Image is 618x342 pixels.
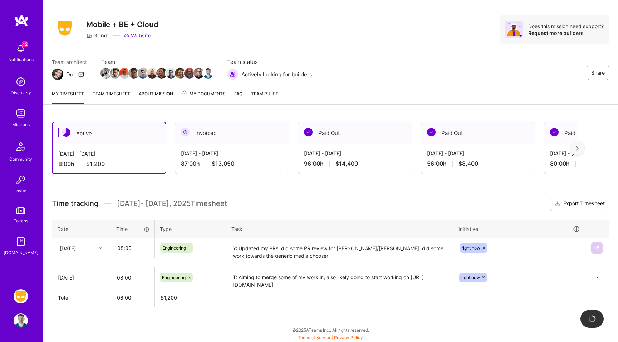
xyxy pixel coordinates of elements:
[100,68,111,79] img: Team Member Avatar
[111,67,120,79] a: Team Member Avatar
[99,246,102,250] i: icon Chevron
[22,41,28,47] span: 12
[176,67,185,79] a: Team Member Avatar
[555,200,560,208] i: icon Download
[14,75,28,89] img: discovery
[4,249,38,256] div: [DOMAIN_NAME]
[14,14,29,27] img: logo
[14,235,28,249] img: guide book
[528,23,604,30] div: Does this mission need support?
[58,160,160,168] div: 8:00 h
[505,21,523,38] img: Avatar
[175,122,289,144] div: Invoiced
[162,275,186,280] span: Engineering
[52,199,98,208] span: Time tracking
[175,68,186,79] img: Team Member Avatar
[194,67,203,79] a: Team Member Avatar
[14,313,28,328] img: User Avatar
[461,275,480,280] span: right now
[15,187,26,195] div: Invite
[227,58,312,66] span: Team status
[587,66,609,80] button: Share
[335,160,358,167] span: $14,400
[182,90,226,104] a: My Documents
[120,67,129,79] a: Team Member Avatar
[52,288,111,307] th: Total
[9,155,32,163] div: Community
[14,217,28,225] div: Tokens
[66,71,75,78] div: Dor
[226,220,453,238] th: Task
[12,289,30,303] a: Grindr: Mobile + BE + Cloud
[203,68,214,79] img: Team Member Avatar
[591,69,605,76] span: Share
[12,313,30,328] a: User Avatar
[421,122,535,144] div: Paid Out
[298,335,332,340] a: Terms of Service
[166,68,176,79] img: Team Member Avatar
[58,274,105,281] div: [DATE]
[203,67,213,79] a: Team Member Avatar
[181,160,283,167] div: 87:00 h
[304,150,406,157] div: [DATE] - [DATE]
[181,128,190,136] img: Invoiced
[185,67,194,79] a: Team Member Avatar
[251,91,278,96] span: Team Pulse
[86,32,109,39] div: Grindr
[157,67,166,79] a: Team Member Avatar
[12,121,30,128] div: Missions
[576,146,579,151] img: right
[43,321,618,339] div: © 2025 ATeams Inc., All rights reserved.
[594,245,600,251] img: Submit
[427,160,529,167] div: 56:00 h
[52,90,84,104] a: My timesheet
[156,68,167,79] img: Team Member Avatar
[161,295,177,301] span: $ 1,200
[166,67,176,79] a: Team Member Avatar
[58,150,160,157] div: [DATE] - [DATE]
[101,58,213,66] span: Team
[304,128,313,136] img: Paid Out
[227,268,452,287] textarea: T: Aiming to merge some of my work in, also likely going to start working on [URL][DOMAIN_NAME]
[14,106,28,121] img: teamwork
[8,56,34,63] div: Notifications
[101,67,111,79] a: Team Member Avatar
[86,33,92,39] i: icon CompanyGray
[52,19,78,38] img: Company Logo
[138,67,148,79] a: Team Member Avatar
[227,239,452,258] textarea: Y: Updated my PRs, did some PR review for [PERSON_NAME]/[PERSON_NAME], did some work towards the ...
[155,220,226,238] th: Type
[93,90,130,104] a: Team timesheet
[52,69,63,80] img: Team Architect
[52,58,87,66] span: Team architect
[458,225,580,233] div: Initiative
[298,335,363,340] span: |
[334,335,363,340] a: Privacy Policy
[212,160,234,167] span: $13,050
[550,128,559,136] img: Paid Out
[86,160,105,168] span: $1,200
[528,30,604,36] div: Request more builders
[110,68,121,79] img: Team Member Avatar
[60,244,76,252] div: [DATE]
[124,32,151,39] a: Website
[117,199,227,208] span: [DATE] - [DATE] , 2025 Timesheet
[139,90,173,104] a: About Mission
[588,315,596,323] img: loading
[14,173,28,187] img: Invite
[147,68,158,79] img: Team Member Avatar
[184,68,195,79] img: Team Member Avatar
[227,69,239,80] img: Actively looking for builders
[148,67,157,79] a: Team Member Avatar
[62,128,70,137] img: Active
[550,197,609,211] button: Export Timesheet
[12,138,29,155] img: Community
[251,90,278,104] a: Team Pulse
[111,288,155,307] th: 08:00
[234,90,242,104] a: FAQ
[14,289,28,303] img: Grindr: Mobile + BE + Cloud
[193,68,204,79] img: Team Member Avatar
[241,71,312,78] span: Actively looking for builders
[53,122,166,144] div: Active
[427,150,529,157] div: [DATE] - [DATE]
